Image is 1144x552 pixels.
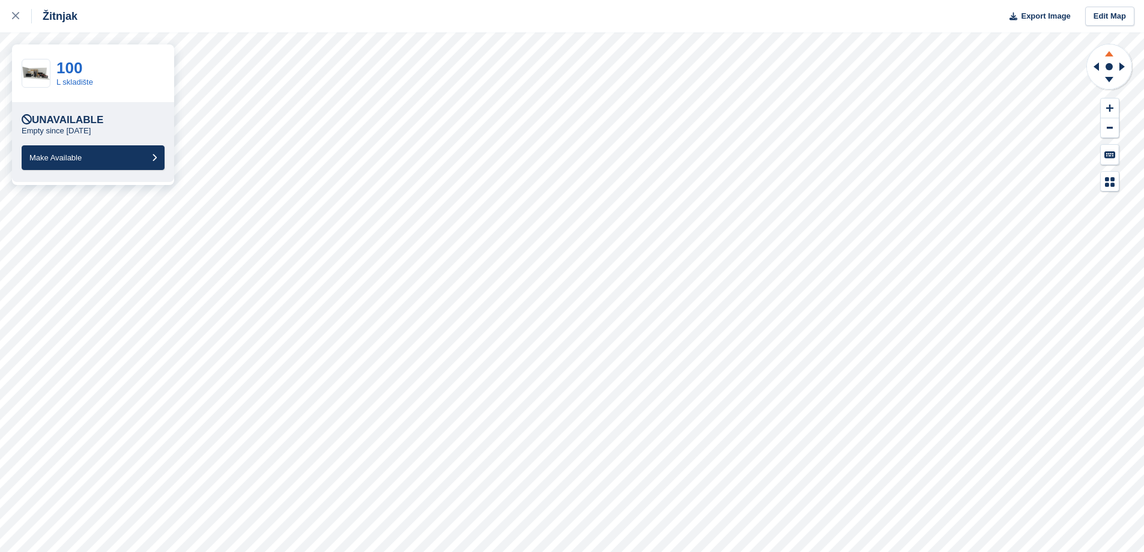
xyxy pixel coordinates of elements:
button: Zoom In [1101,99,1119,118]
button: Zoom Out [1101,118,1119,138]
div: Unavailable [22,114,103,126]
span: Export Image [1021,10,1070,22]
button: Make Available [22,145,165,170]
a: 100 [56,59,82,77]
button: Map Legend [1101,172,1119,192]
img: container-lg-1024x492.png [22,67,50,80]
div: Žitnjak [32,9,77,23]
button: Keyboard Shortcuts [1101,145,1119,165]
span: Make Available [29,153,82,162]
a: L skladište [56,77,93,86]
p: Empty since [DATE] [22,126,91,136]
button: Export Image [1002,7,1071,26]
a: Edit Map [1085,7,1134,26]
